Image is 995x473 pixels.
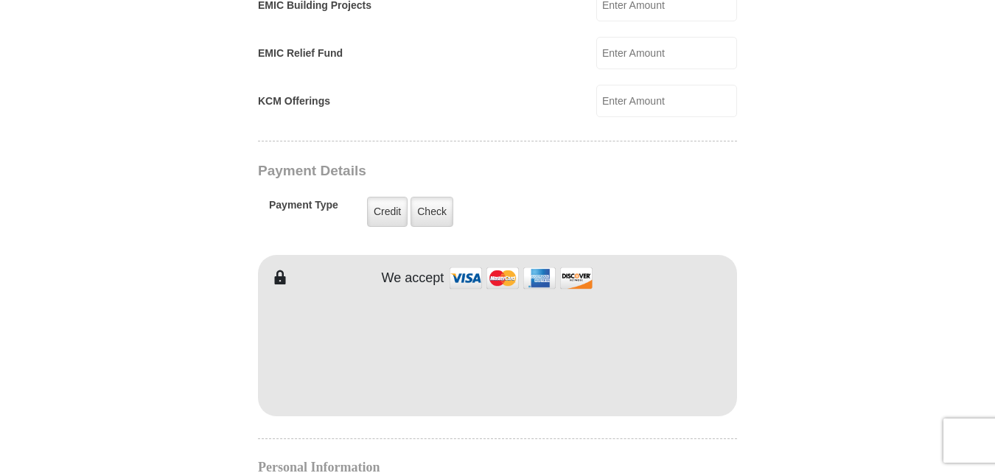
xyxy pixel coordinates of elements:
[258,46,343,61] label: EMIC Relief Fund
[382,270,444,287] h4: We accept
[596,85,737,117] input: Enter Amount
[411,197,453,227] label: Check
[447,262,595,294] img: credit cards accepted
[258,461,737,473] h4: Personal Information
[258,94,330,109] label: KCM Offerings
[596,37,737,69] input: Enter Amount
[258,163,634,180] h3: Payment Details
[269,199,338,219] h5: Payment Type
[367,197,408,227] label: Credit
